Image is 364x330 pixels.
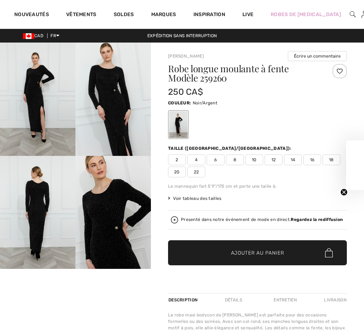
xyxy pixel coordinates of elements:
strong: Regardez la rediffusion [291,217,343,222]
img: Regardez la rediffusion [171,216,178,223]
span: 22 [187,167,205,177]
a: Vêtements [66,11,97,19]
span: 2 [168,154,186,165]
a: Marques [151,11,176,19]
span: Ajouter au panier [231,249,284,257]
img: Robe Longue Moulante &agrave; Fente mod&egrave;le 259260. 4 [75,156,151,269]
div: Taille ([GEOGRAPHIC_DATA]/[GEOGRAPHIC_DATA]): [168,145,293,152]
div: Close teaser [346,140,364,190]
button: Ajouter au panier [168,240,347,265]
img: Canadian Dollar [23,33,34,39]
span: 18 [323,154,340,165]
span: 12 [265,154,282,165]
span: 16 [303,154,321,165]
span: Couleur: [168,100,191,105]
img: recherche [350,10,356,19]
span: FR [50,33,59,38]
button: Close teaser [340,188,348,196]
div: Noir/Argent [169,111,188,138]
img: Bag.svg [325,248,333,257]
div: Livraison [322,294,347,306]
a: Robes de [MEDICAL_DATA] [271,11,341,18]
span: Noir/Argent [193,100,217,105]
a: Live [242,11,254,18]
span: 10 [245,154,263,165]
h1: Robe longue moulante à fente Modèle 259260 [168,64,317,83]
span: 250 CA$ [168,87,203,97]
img: Robe Longue Moulante &agrave; Fente mod&egrave;le 259260. 2 [75,43,151,156]
div: Description [168,294,199,306]
span: CAD [23,33,46,38]
span: 20 [168,167,186,177]
span: 14 [284,154,302,165]
span: 6 [207,154,225,165]
div: Presenté dans notre événement de mode en direct. [181,217,343,222]
span: Inspiration [193,11,225,19]
div: Entretien [267,294,303,306]
span: 8 [226,154,244,165]
span: 4 [187,154,205,165]
a: [PERSON_NAME] [168,54,204,59]
button: Écrire un commentaire [288,51,347,61]
div: Le mannequin fait 5'9"/175 cm et porte une taille 6. [168,183,347,189]
a: Nouveautés [14,11,49,19]
div: Détails [219,294,248,306]
a: Soldes [114,11,134,19]
span: Voir tableau des tailles [168,195,222,202]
